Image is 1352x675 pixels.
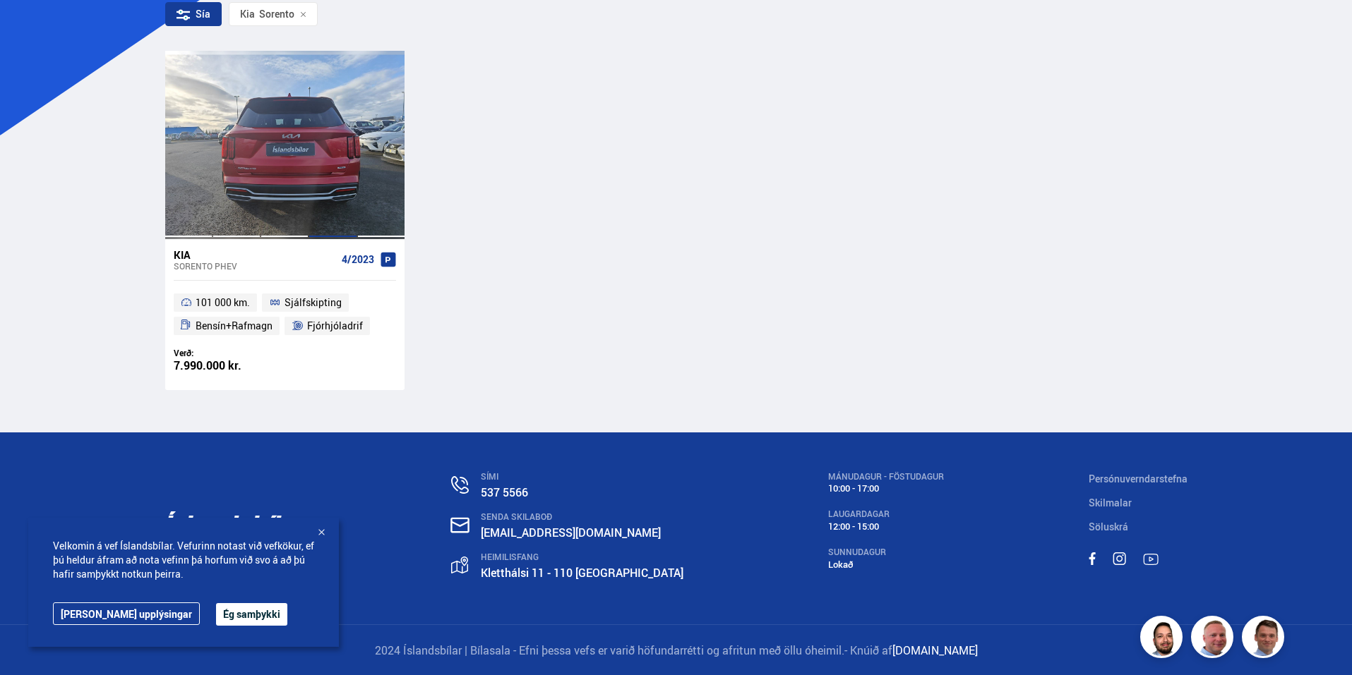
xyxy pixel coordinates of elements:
a: [DOMAIN_NAME] [892,643,978,658]
button: Opna LiveChat spjallviðmót [11,6,54,48]
div: Kia [174,248,336,261]
span: - Knúið af [844,643,892,658]
img: MACT0LfU9bBTv6h5.svg [1113,552,1126,565]
a: Kletthálsi 11 - 110 [GEOGRAPHIC_DATA] [481,565,683,580]
img: siFngHWaQ9KaOqBr.png [1193,618,1236,660]
img: n0V2lOsqF3l1V2iz.svg [451,476,469,494]
button: Ég samþykki [216,603,287,626]
div: SUNNUDAGUR [828,547,944,557]
img: gp4YpyYFnEr45R34.svg [451,557,468,574]
div: Verð: [174,348,285,358]
p: 2024 Íslandsbílar | Bílasala - Efni þessa vefs er varið höfundarrétti og afritun með öllu óheimil. [165,643,1188,659]
a: [EMAIL_ADDRESS][DOMAIN_NAME] [481,525,661,540]
span: Velkomin á vef Íslandsbílar. Vefurinn notast við vefkökur, ef þú heldur áfram að nota vefinn þá h... [53,539,314,581]
a: Kia Sorento PHEV 4/2023 101 000 km. Sjálfskipting Bensín+Rafmagn Fjórhjóladrif Verð: 7.990.000 kr. [165,239,405,390]
span: Sjálfskipting [285,294,342,311]
div: MÁNUDAGUR - FÖSTUDAGUR [828,472,944,482]
div: 7.990.000 kr. [174,360,285,372]
span: 4/2023 [342,254,374,265]
img: nHj8e-n-aHgjukTg.svg [450,517,469,533]
div: Sía [165,2,222,26]
div: Sorento PHEV [174,261,336,271]
span: Fjórhjóladrif [307,317,363,334]
img: FbJEzSuNWCJXmdc-.webp [1244,618,1286,660]
a: [PERSON_NAME] upplýsingar [53,602,200,625]
img: TPE2foN3MBv8dG_-.svg [1143,554,1159,565]
div: Kia [240,8,255,20]
a: Skilmalar [1089,496,1132,509]
img: sWpC3iNHV7nfMC_m.svg [1089,552,1096,565]
div: HEIMILISFANG [481,552,683,562]
a: Persónuverndarstefna [1089,472,1188,485]
div: 12:00 - 15:00 [828,521,944,532]
span: Sorento [240,8,294,20]
span: Bensín+Rafmagn [196,317,273,334]
span: 101 000 km. [196,294,250,311]
div: 10:00 - 17:00 [828,483,944,494]
div: SÍMI [481,472,683,482]
a: Söluskrá [1089,520,1128,533]
div: Lokað [828,559,944,570]
a: 537 5566 [481,485,528,500]
div: LAUGARDAGAR [828,509,944,519]
img: nhp88E3Fdnt1Opn2.png [1142,618,1185,660]
div: SENDA SKILABOÐ [481,512,683,522]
